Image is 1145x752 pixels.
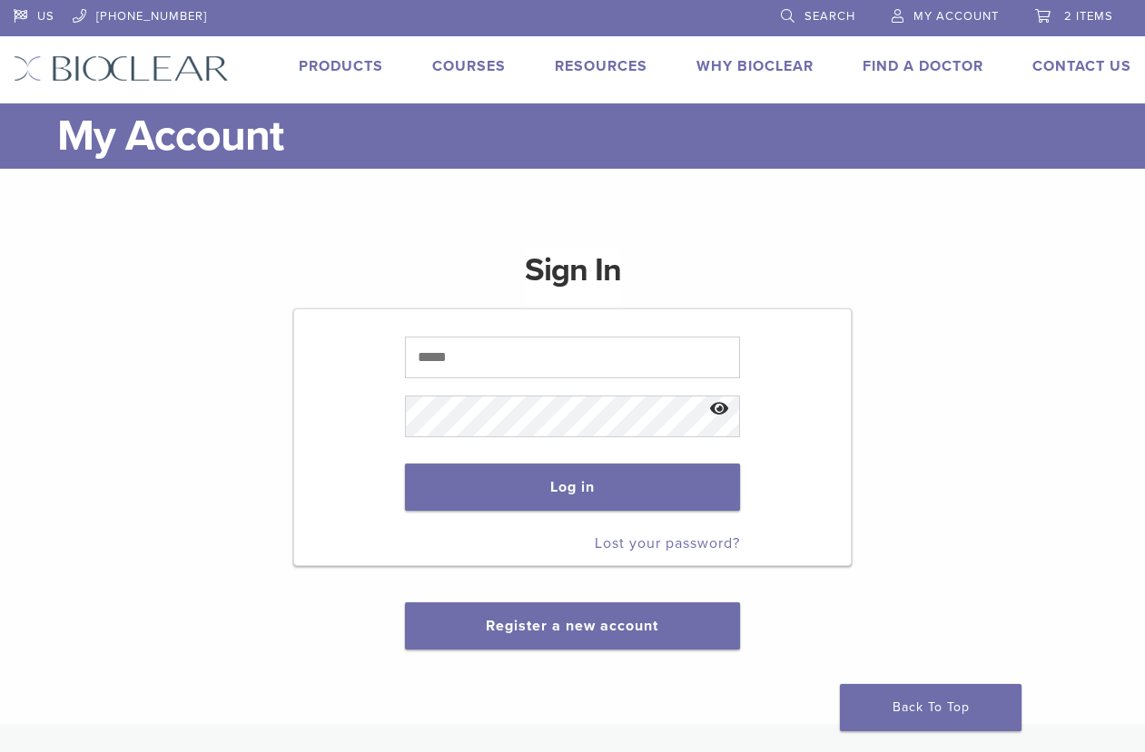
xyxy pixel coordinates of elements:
[1064,9,1113,24] span: 2 items
[405,602,740,649] button: Register a new account
[432,57,506,75] a: Courses
[840,684,1022,731] a: Back To Top
[863,57,983,75] a: Find A Doctor
[696,57,814,75] a: Why Bioclear
[486,617,658,635] a: Register a new account
[700,386,739,433] button: Show password
[804,9,855,24] span: Search
[525,249,621,307] h1: Sign In
[299,57,383,75] a: Products
[595,534,740,552] a: Lost your password?
[14,55,229,82] img: Bioclear
[913,9,999,24] span: My Account
[555,57,647,75] a: Resources
[405,464,739,511] button: Log in
[57,103,1131,169] h1: My Account
[1032,57,1131,75] a: Contact Us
